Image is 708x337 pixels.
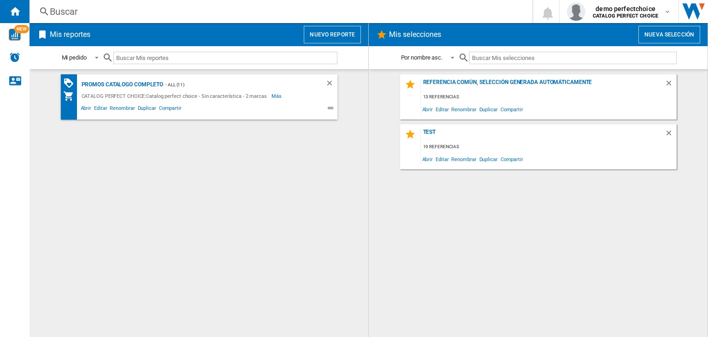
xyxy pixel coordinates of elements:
[665,129,677,141] div: Borrar
[421,153,435,165] span: Abrir
[421,103,435,115] span: Abrir
[593,13,658,19] b: CATALOG PERFECT CHOICE
[401,54,443,61] div: Por nombre asc.
[113,52,337,64] input: Buscar Mis reportes
[93,104,108,115] span: Editar
[136,104,158,115] span: Duplicar
[63,90,79,102] div: Mi colección
[421,79,665,91] div: Referencia común, selección generada automáticamente
[499,153,525,165] span: Compartir
[50,5,508,18] div: Buscar
[14,25,29,33] span: NEW
[387,26,443,43] h2: Mis selecciones
[79,79,164,90] div: Promos catalogo completo
[450,103,478,115] span: Renombrar
[163,79,307,90] div: - ALL (11)
[478,153,499,165] span: Duplicar
[434,153,450,165] span: Editar
[325,79,337,90] div: Borrar
[9,52,20,63] img: alerts-logo.svg
[469,52,676,64] input: Buscar Mis selecciones
[567,2,585,21] img: profile.jpg
[421,91,677,103] div: 13 referencias
[499,103,525,115] span: Compartir
[79,104,93,115] span: Abrir
[421,141,677,153] div: 19 referencias
[9,29,21,41] img: wise-card.svg
[62,54,87,61] div: Mi pedido
[593,4,658,13] span: demo perfectchoice
[478,103,499,115] span: Duplicar
[450,153,478,165] span: Renombrar
[79,90,271,102] div: CATALOG PERFECT CHOICE:Catalog perfect choice - Sin característica - 2 marcas
[421,129,665,141] div: test
[271,90,283,102] span: Más
[665,79,677,91] div: Borrar
[304,26,361,43] button: Nuevo reporte
[158,104,183,115] span: Compartir
[638,26,700,43] button: Nueva selección
[434,103,450,115] span: Editar
[63,78,79,89] div: Matriz de PROMOCIONES
[48,26,92,43] h2: Mis reportes
[108,104,136,115] span: Renombrar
